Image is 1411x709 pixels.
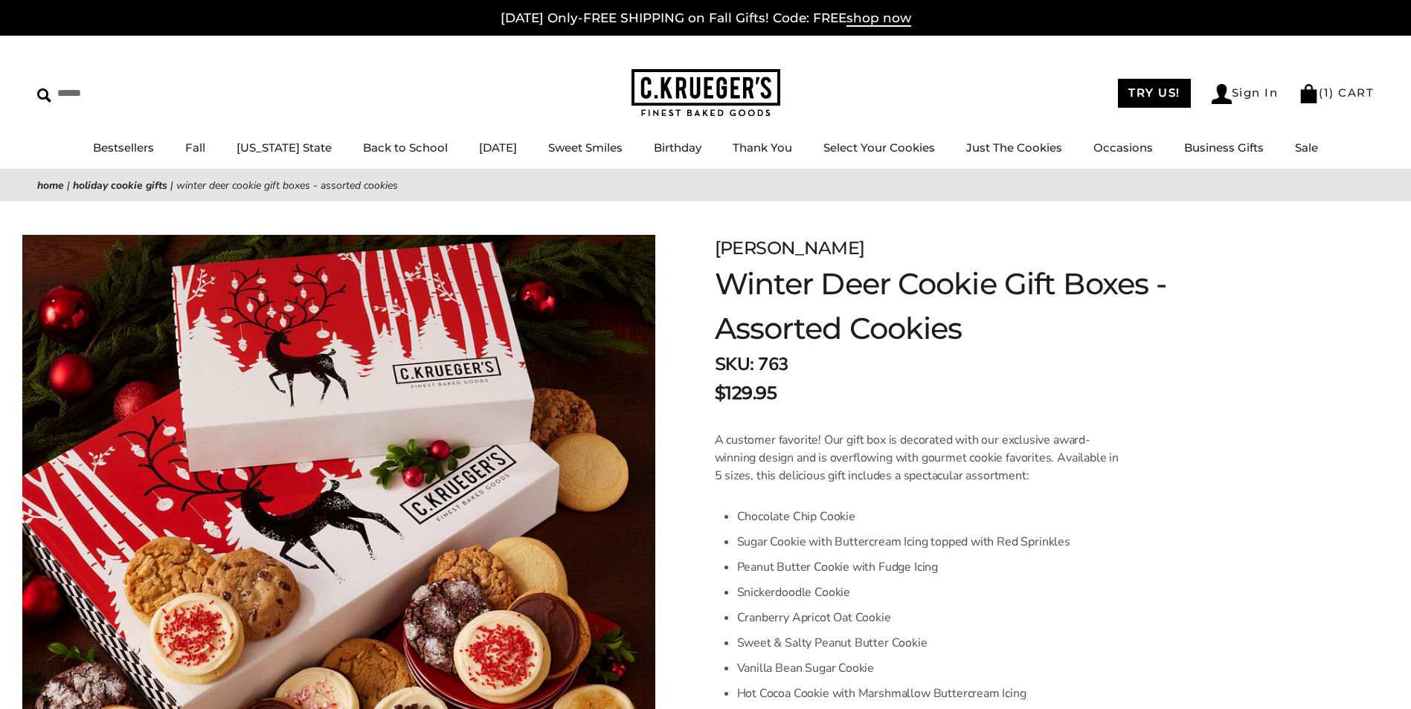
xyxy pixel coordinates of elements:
span: | [67,178,70,192]
span: $129.95 [715,380,777,407]
span: 1 [1324,85,1330,100]
a: Birthday [654,140,701,155]
span: | [170,178,173,192]
li: Sugar Cookie with Buttercream Icing topped with Red Sprinkles [737,529,1122,554]
img: Account [1212,84,1232,104]
p: A customer favorite! Our gift box is decorated with our exclusive award-winning design and is ove... [715,431,1122,485]
a: Holiday Cookie Gifts [73,178,167,192]
a: Back to School [363,140,448,155]
a: Bestsellers [93,140,154,155]
a: TRY US! [1118,79,1191,108]
nav: breadcrumbs [37,177,1374,194]
span: 763 [758,352,788,376]
input: Search [37,82,214,105]
a: [US_STATE] State [237,140,332,155]
a: Just The Cookies [966,140,1062,155]
a: Sweet Smiles [548,140,623,155]
li: Cranberry Apricot Oat Cookie [737,605,1122,630]
li: Peanut Butter Cookie with Fudge Icing [737,554,1122,580]
li: Vanilla Bean Sugar Cookie [737,655,1122,681]
li: Sweet & Salty Peanut Butter Cookie [737,630,1122,655]
a: Thank You [733,140,792,155]
h1: Winter Deer Cookie Gift Boxes - Assorted Cookies [715,262,1189,351]
li: Chocolate Chip Cookie [737,504,1122,529]
a: Select Your Cookies [823,140,935,155]
strong: SKU: [715,352,754,376]
img: C.KRUEGER'S [631,69,780,117]
a: Occasions [1093,140,1153,155]
span: shop now [846,10,911,27]
img: Bag [1299,84,1319,103]
a: Business Gifts [1184,140,1264,155]
a: Sign In [1212,84,1279,104]
a: (1) CART [1299,85,1374,100]
a: [DATE] Only-FREE SHIPPING on Fall Gifts! Code: FREEshop now [501,10,911,27]
div: [PERSON_NAME] [715,235,1189,262]
a: [DATE] [479,140,517,155]
li: Snickerdoodle Cookie [737,580,1122,605]
span: Winter Deer Cookie Gift Boxes - Assorted Cookies [176,178,398,192]
a: Fall [185,140,205,155]
li: Hot Cocoa Cookie with Marshmallow Buttercream Icing [737,681,1122,706]
a: Home [37,178,64,192]
img: Search [37,88,51,103]
a: Sale [1295,140,1318,155]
